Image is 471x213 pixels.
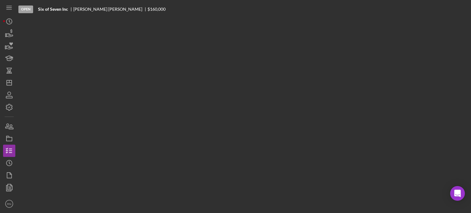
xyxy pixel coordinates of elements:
[7,202,11,206] text: RN
[450,186,465,201] div: Open Intercom Messenger
[3,198,15,210] button: RN
[147,6,166,12] span: $160,000
[18,6,33,13] div: Open
[38,7,68,12] b: Six of Seven Inc
[73,7,147,12] div: [PERSON_NAME] [PERSON_NAME]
